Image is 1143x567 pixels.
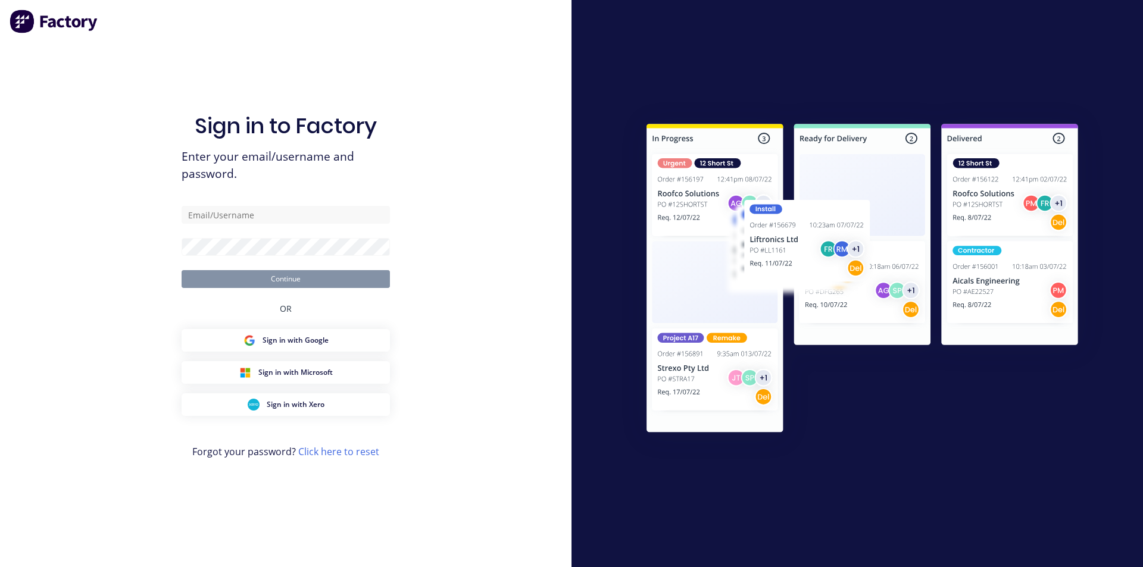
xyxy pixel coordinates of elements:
button: Continue [182,270,390,288]
img: Sign in [620,100,1104,461]
input: Email/Username [182,206,390,224]
button: Google Sign inSign in with Google [182,329,390,352]
img: Factory [10,10,99,33]
button: Xero Sign inSign in with Xero [182,393,390,416]
img: Microsoft Sign in [239,366,251,378]
span: Sign in with Microsoft [258,367,333,378]
div: OR [280,288,292,329]
img: Google Sign in [243,334,255,346]
h1: Sign in to Factory [195,113,377,139]
span: Enter your email/username and password. [182,148,390,183]
span: Sign in with Xero [267,399,324,410]
button: Microsoft Sign inSign in with Microsoft [182,361,390,384]
a: Click here to reset [298,445,379,458]
span: Forgot your password? [192,444,379,459]
img: Xero Sign in [248,399,260,411]
span: Sign in with Google [263,335,329,346]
